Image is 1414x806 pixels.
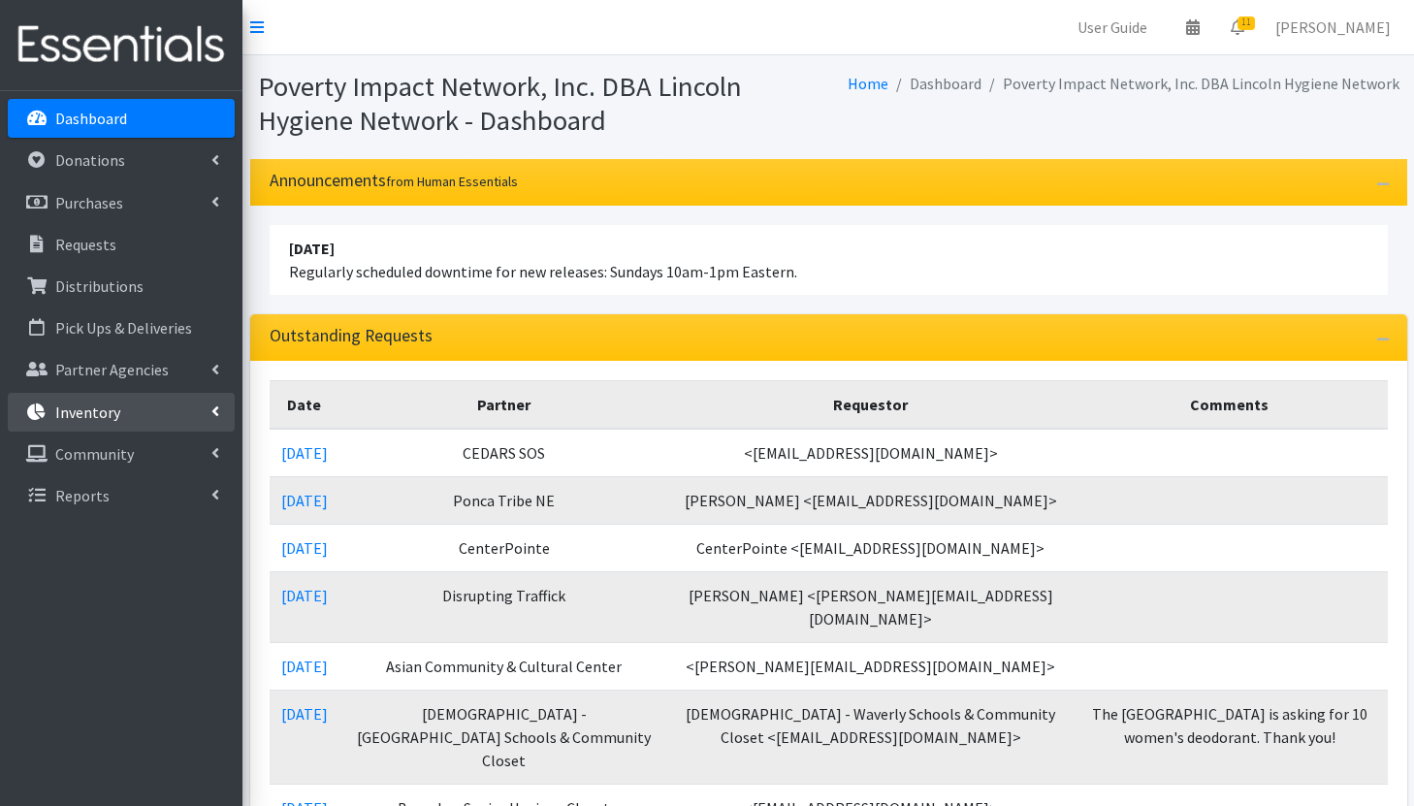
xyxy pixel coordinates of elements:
a: [DATE] [281,443,328,463]
h1: Poverty Impact Network, Inc. DBA Lincoln Hygiene Network - Dashboard [258,70,821,137]
td: Disrupting Traffick [339,572,670,643]
a: [DATE] [281,704,328,724]
th: Partner [339,381,670,430]
td: CEDARS SOS [339,429,670,477]
h3: Announcements [270,171,518,191]
td: [DEMOGRAPHIC_DATA] - [GEOGRAPHIC_DATA] Schools & Community Closet [339,691,670,785]
a: [PERSON_NAME] [1260,8,1406,47]
a: Requests [8,225,235,264]
p: Community [55,444,134,464]
td: CenterPointe [339,525,670,572]
strong: [DATE] [289,239,335,258]
a: Home [848,74,888,93]
li: Dashboard [888,70,981,98]
a: [DATE] [281,657,328,676]
a: Inventory [8,393,235,432]
a: Pick Ups & Deliveries [8,308,235,347]
a: Donations [8,141,235,179]
th: Comments [1072,381,1388,430]
img: HumanEssentials [8,13,235,78]
h3: Outstanding Requests [270,326,433,346]
a: User Guide [1062,8,1163,47]
td: [PERSON_NAME] <[PERSON_NAME][EMAIL_ADDRESS][DOMAIN_NAME]> [669,572,1071,643]
p: Inventory [55,403,120,422]
p: Purchases [55,193,123,212]
p: Reports [55,486,110,505]
td: <[PERSON_NAME][EMAIL_ADDRESS][DOMAIN_NAME]> [669,643,1071,691]
a: [DATE] [281,586,328,605]
a: Community [8,435,235,473]
p: Pick Ups & Deliveries [55,318,192,338]
p: Distributions [55,276,144,296]
td: <[EMAIL_ADDRESS][DOMAIN_NAME]> [669,429,1071,477]
li: Poverty Impact Network, Inc. DBA Lincoln Hygiene Network [981,70,1399,98]
td: Asian Community & Cultural Center [339,643,670,691]
a: Distributions [8,267,235,306]
small: from Human Essentials [386,173,518,190]
th: Requestor [669,381,1071,430]
p: Donations [55,150,125,170]
p: Partner Agencies [55,360,169,379]
td: [DEMOGRAPHIC_DATA] - Waverly Schools & Community Closet <[EMAIL_ADDRESS][DOMAIN_NAME]> [669,691,1071,785]
th: Date [270,381,339,430]
a: Reports [8,476,235,515]
a: [DATE] [281,491,328,510]
a: Purchases [8,183,235,222]
td: The [GEOGRAPHIC_DATA] is asking for 10 women's deodorant. Thank you! [1072,691,1388,785]
a: 11 [1215,8,1260,47]
td: Ponca Tribe NE [339,477,670,525]
p: Dashboard [55,109,127,128]
a: Partner Agencies [8,350,235,389]
p: Requests [55,235,116,254]
li: Regularly scheduled downtime for new releases: Sundays 10am-1pm Eastern. [270,225,1388,295]
span: 11 [1237,16,1255,30]
a: Dashboard [8,99,235,138]
td: [PERSON_NAME] <[EMAIL_ADDRESS][DOMAIN_NAME]> [669,477,1071,525]
td: CenterPointe <[EMAIL_ADDRESS][DOMAIN_NAME]> [669,525,1071,572]
a: [DATE] [281,538,328,558]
